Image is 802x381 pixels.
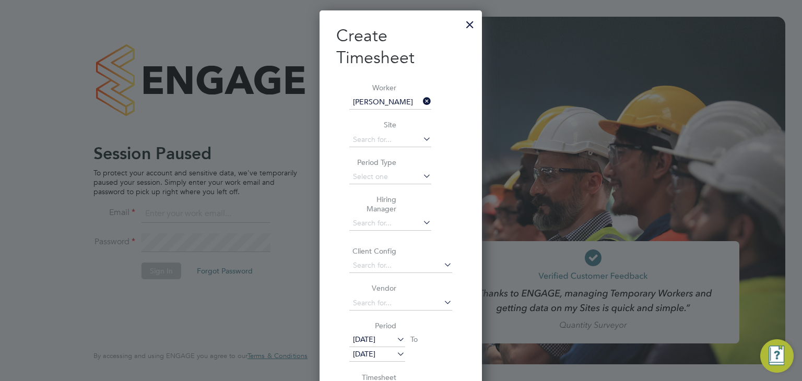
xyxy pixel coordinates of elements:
[349,283,396,293] label: Vendor
[349,95,431,110] input: Search for...
[349,246,396,256] label: Client Config
[349,258,452,273] input: Search for...
[349,83,396,92] label: Worker
[336,25,465,68] h2: Create Timesheet
[760,339,794,373] button: Engage Resource Center
[349,133,431,147] input: Search for...
[349,170,431,184] input: Select one
[349,120,396,129] label: Site
[349,296,452,311] input: Search for...
[349,321,396,330] label: Period
[349,195,396,213] label: Hiring Manager
[349,158,396,167] label: Period Type
[353,335,375,344] span: [DATE]
[407,332,421,346] span: To
[353,349,375,359] span: [DATE]
[349,216,431,231] input: Search for...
